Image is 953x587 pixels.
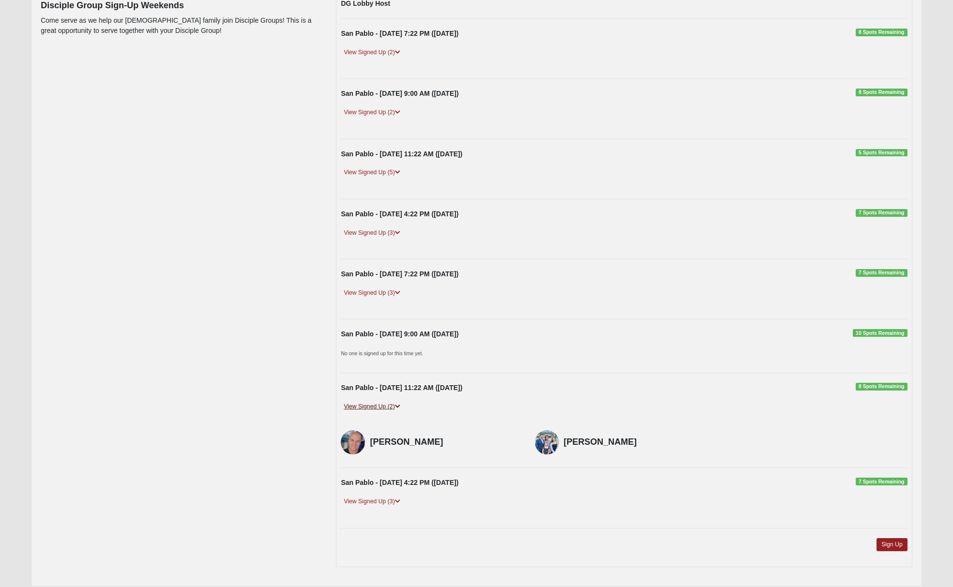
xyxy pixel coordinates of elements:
[877,538,908,551] a: Sign Up
[341,430,365,454] img: TJ Haines
[341,30,458,37] strong: San Pablo - [DATE] 7:22 PM ([DATE])
[341,402,403,412] a: View Signed Up (2)
[341,228,403,238] a: View Signed Up (3)
[853,329,908,337] span: 10 Spots Remaining
[856,29,908,36] span: 8 Spots Remaining
[341,288,403,298] a: View Signed Up (3)
[41,15,321,36] p: Come serve as we help our [DEMOGRAPHIC_DATA] family join Disciple Groups! This is a great opportu...
[341,210,458,218] strong: San Pablo - [DATE] 4:22 PM ([DATE])
[856,149,908,157] span: 5 Spots Remaining
[370,437,520,448] h4: [PERSON_NAME]
[856,383,908,391] span: 8 Spots Remaining
[341,47,403,58] a: View Signed Up (2)
[856,478,908,485] span: 7 Spots Remaining
[856,269,908,277] span: 7 Spots Remaining
[341,330,458,338] strong: San Pablo - [DATE] 9:00 AM ([DATE])
[856,89,908,96] span: 8 Spots Remaining
[341,107,403,118] a: View Signed Up (2)
[341,479,458,486] strong: San Pablo - [DATE] 4:22 PM ([DATE])
[341,350,423,356] small: No one is signed up for this time yet.
[856,209,908,217] span: 7 Spots Remaining
[341,90,458,97] strong: San Pablo - [DATE] 9:00 AM ([DATE])
[341,497,403,507] a: View Signed Up (3)
[341,167,403,178] a: View Signed Up (5)
[341,150,462,158] strong: San Pablo - [DATE] 11:22 AM ([DATE])
[341,384,462,391] strong: San Pablo - [DATE] 11:22 AM ([DATE])
[41,0,321,11] h4: Disciple Group Sign-Up Weekends
[564,437,714,448] h4: [PERSON_NAME]
[341,270,458,278] strong: San Pablo - [DATE] 7:22 PM ([DATE])
[535,430,559,454] img: Chantal Leighton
